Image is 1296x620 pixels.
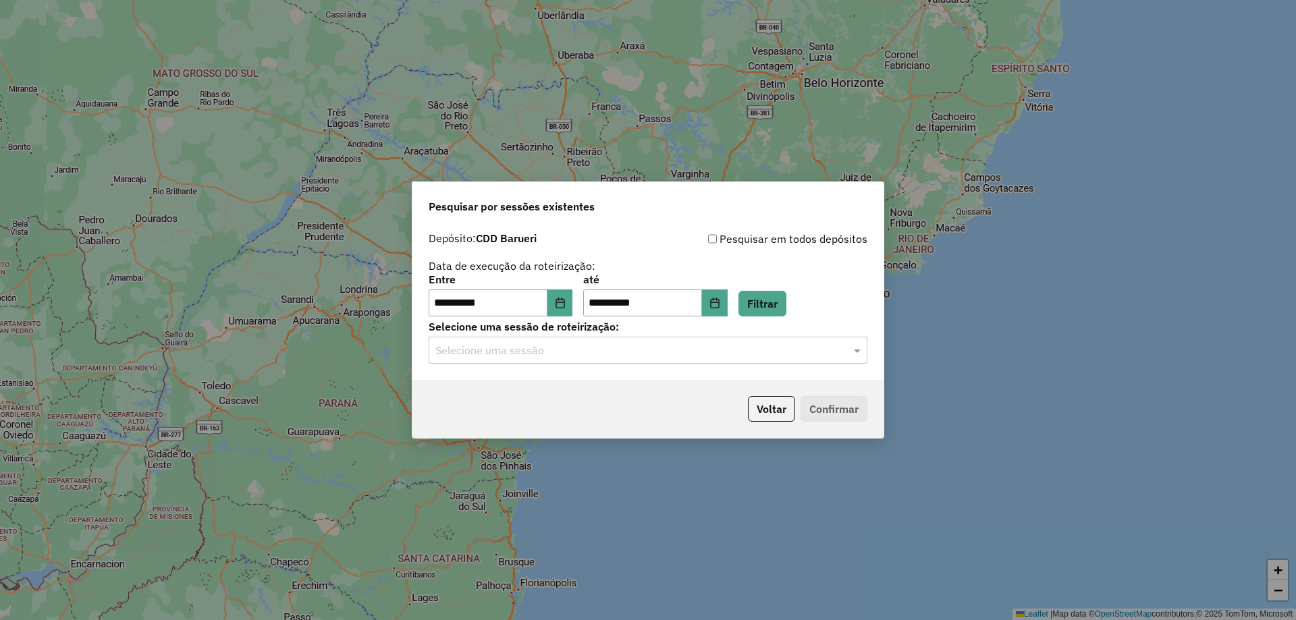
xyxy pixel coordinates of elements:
label: até [583,271,727,287]
span: Pesquisar por sessões existentes [429,198,595,215]
label: Entre [429,271,572,287]
label: Data de execução da roteirização: [429,258,595,274]
strong: CDD Barueri [476,231,537,245]
button: Filtrar [738,291,786,316]
label: Depósito: [429,230,537,246]
label: Selecione uma sessão de roteirização: [429,318,867,335]
button: Voltar [748,396,795,422]
button: Choose Date [702,289,728,316]
button: Choose Date [547,289,573,316]
div: Pesquisar em todos depósitos [648,231,867,247]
